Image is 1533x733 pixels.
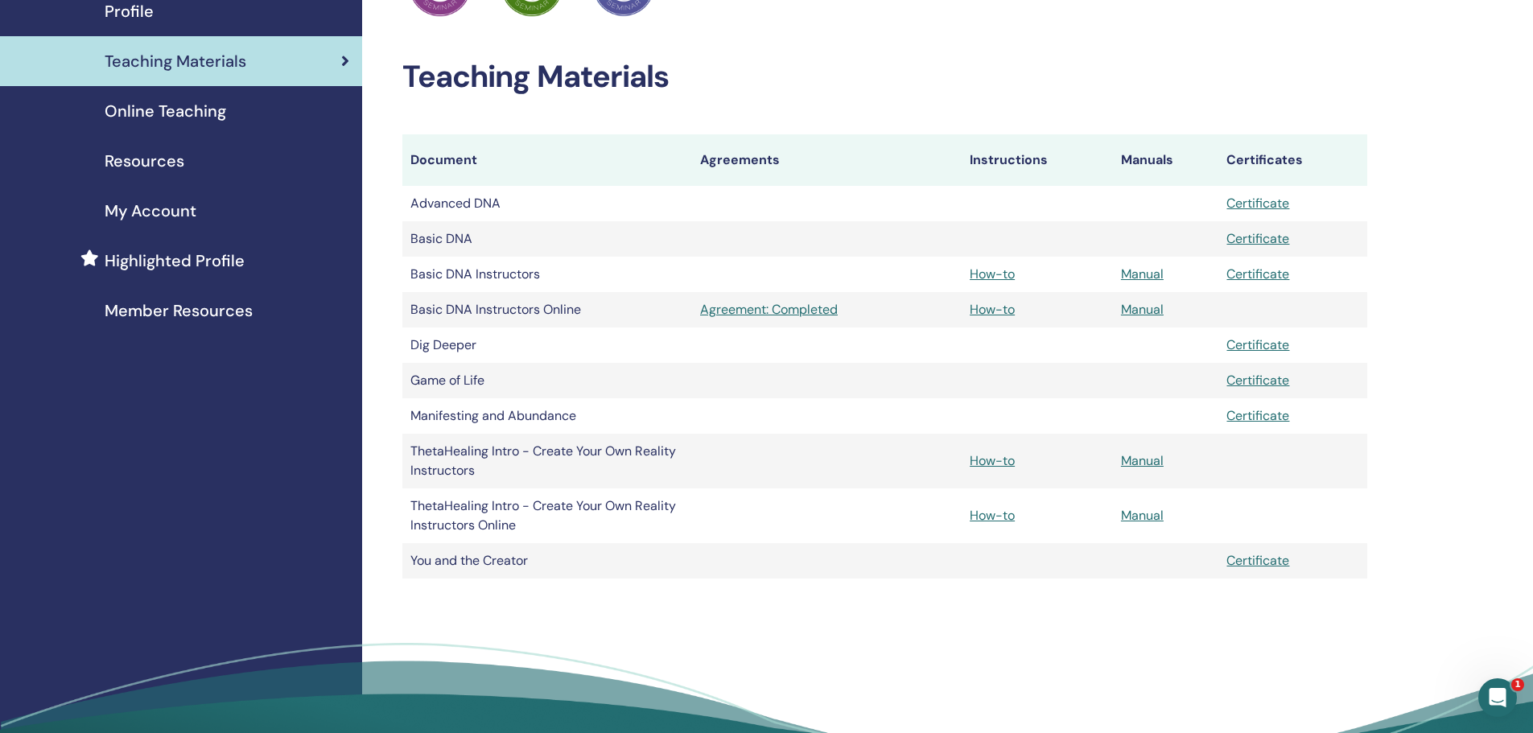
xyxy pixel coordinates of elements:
a: Manual [1121,301,1164,318]
td: Game of Life [402,363,692,398]
h2: Teaching Materials [402,59,1367,96]
th: Instructions [962,134,1113,186]
td: Dig Deeper [402,327,692,363]
a: Manual [1121,507,1164,524]
td: Basic DNA Instructors Online [402,292,692,327]
td: ThetaHealing Intro - Create Your Own Reality Instructors Online [402,488,692,543]
a: Certificate [1226,336,1289,353]
a: Manual [1121,452,1164,469]
a: Certificate [1226,552,1289,569]
span: My Account [105,199,196,223]
span: Member Resources [105,299,253,323]
a: Certificate [1226,230,1289,247]
td: Manifesting and Abundance [402,398,692,434]
a: Certificate [1226,372,1289,389]
span: Highlighted Profile [105,249,245,273]
th: Manuals [1113,134,1219,186]
td: Basic DNA [402,221,692,257]
span: 1 [1511,678,1524,691]
a: Agreement: Completed [700,300,954,319]
th: Agreements [692,134,962,186]
span: Online Teaching [105,99,226,123]
th: Document [402,134,692,186]
td: You and the Creator [402,543,692,579]
td: Advanced DNA [402,186,692,221]
a: How-to [970,507,1015,524]
a: Certificate [1226,266,1289,282]
th: Certificates [1218,134,1366,186]
a: Certificate [1226,195,1289,212]
iframe: Intercom live chat [1478,678,1517,717]
a: Manual [1121,266,1164,282]
span: Resources [105,149,184,173]
td: Basic DNA Instructors [402,257,692,292]
span: Teaching Materials [105,49,246,73]
td: ThetaHealing Intro - Create Your Own Reality Instructors [402,434,692,488]
a: How-to [970,266,1015,282]
a: How-to [970,452,1015,469]
a: Certificate [1226,407,1289,424]
a: How-to [970,301,1015,318]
